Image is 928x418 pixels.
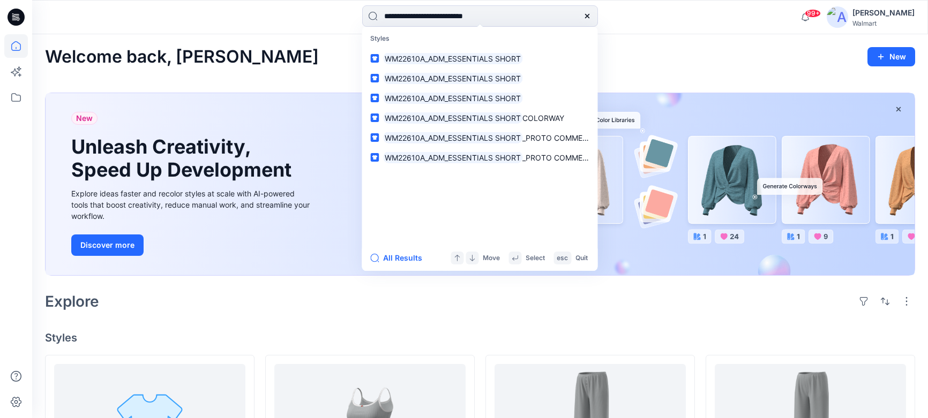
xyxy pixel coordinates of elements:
[805,9,821,18] span: 99+
[370,252,429,264] button: All Results
[364,148,595,168] a: WM22610A_ADM_ESSENTIALS SHORT_PROTO COMMENT APPLY PATTERN
[364,69,595,88] a: WM22610A_ADM_ESSENTIALS SHORT
[383,92,522,104] mark: WM22610A_ADM_ESSENTIALS SHORT
[383,52,522,65] mark: WM22610A_ADM_ESSENTIALS SHORT
[522,153,654,162] span: _PROTO COMMENT APPLY PATTERN
[575,253,588,264] p: Quit
[522,113,564,123] span: COLORWAY
[45,331,915,344] h4: Styles
[364,108,595,128] a: WM22610A_ADM_ESSENTIALS SHORTCOLORWAY
[852,19,915,27] div: Walmart
[45,47,319,67] h2: Welcome back, [PERSON_NAME]
[827,6,848,28] img: avatar
[71,234,312,256] a: Discover more
[852,6,915,19] div: [PERSON_NAME]
[76,112,93,125] span: New
[383,112,522,124] mark: WM22610A_ADM_ESSENTIALS SHORT
[364,29,595,49] p: Styles
[364,128,595,148] a: WM22610A_ADM_ESSENTIALS SHORT_PROTO COMMENT APPLY PATTERN
[526,253,545,264] p: Select
[364,49,595,69] a: WM22610A_ADM_ESSENTIALS SHORT
[483,253,500,264] p: Move
[557,253,568,264] p: esc
[45,293,99,310] h2: Explore
[71,234,144,256] button: Discover more
[364,88,595,108] a: WM22610A_ADM_ESSENTIALS SHORT
[383,151,522,164] mark: WM22610A_ADM_ESSENTIALS SHORT
[383,72,522,85] mark: WM22610A_ADM_ESSENTIALS SHORT
[522,133,654,142] span: _PROTO COMMENT APPLY PATTERN
[383,132,522,144] mark: WM22610A_ADM_ESSENTIALS SHORT
[867,47,915,66] button: New
[71,135,296,181] h1: Unleash Creativity, Speed Up Development
[71,188,312,222] div: Explore ideas faster and recolor styles at scale with AI-powered tools that boost creativity, red...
